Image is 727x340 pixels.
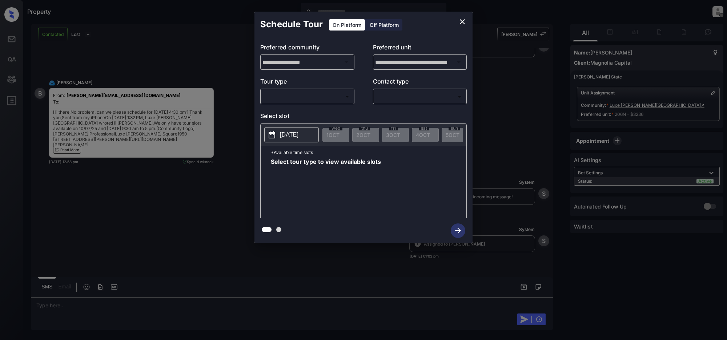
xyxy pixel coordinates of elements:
[280,130,298,139] p: [DATE]
[366,19,402,31] div: Off Platform
[260,77,354,89] p: Tour type
[260,112,467,123] p: Select slot
[373,77,467,89] p: Contact type
[271,159,381,217] span: Select tour type to view available slots
[373,43,467,54] p: Preferred unit
[329,19,365,31] div: On Platform
[455,15,470,29] button: close
[271,146,466,159] p: *Available time slots
[260,43,354,54] p: Preferred community
[254,12,329,37] h2: Schedule Tour
[264,127,319,142] button: [DATE]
